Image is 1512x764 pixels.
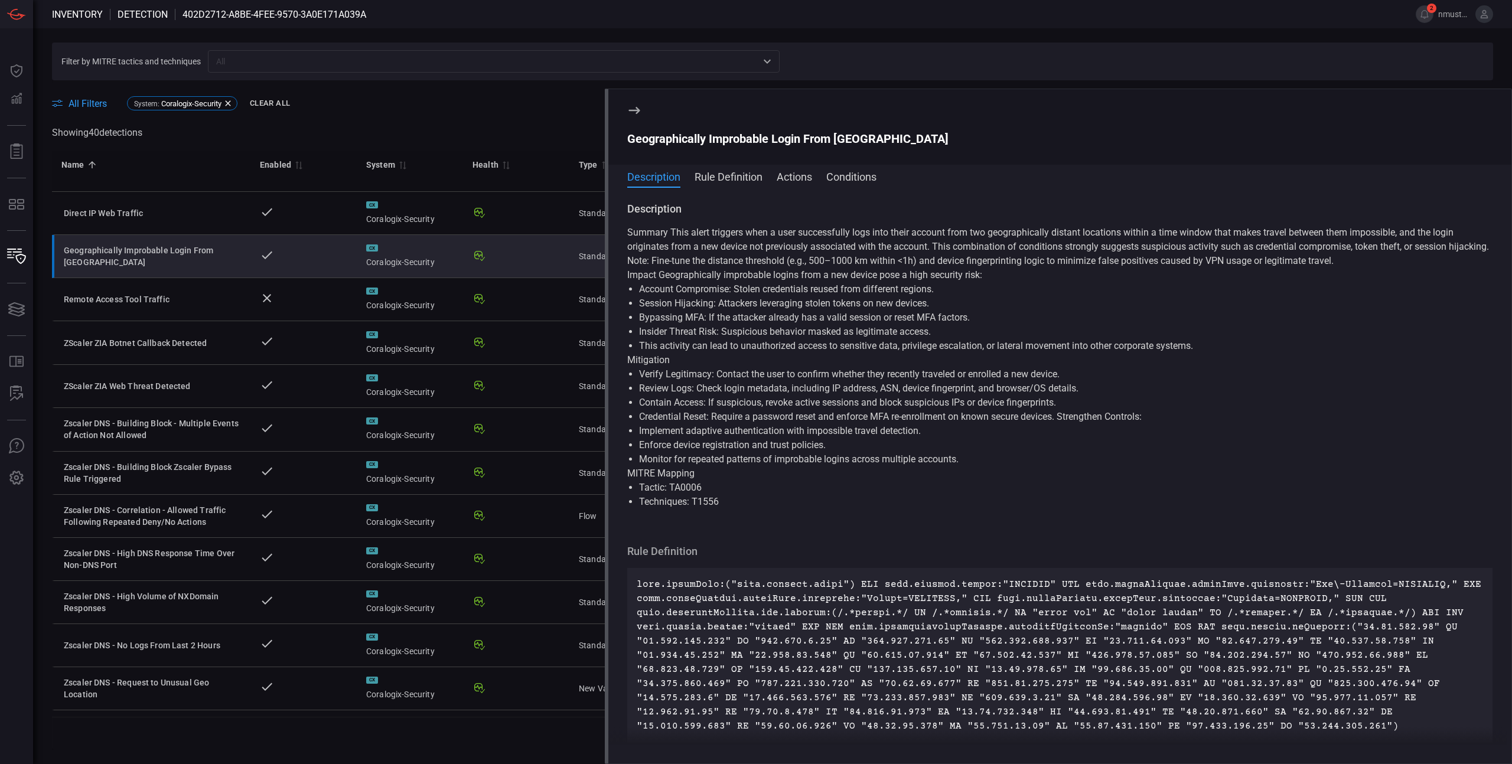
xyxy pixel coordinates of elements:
[52,98,107,109] button: All Filters
[366,504,454,528] div: Coralogix-Security
[366,331,378,338] div: CX
[291,159,305,170] span: Sort by Enabled descending
[695,169,762,183] button: Rule Definition
[2,138,31,166] button: Reports
[627,268,1493,282] p: Impact Geographically improbable logins from a new device pose a high security risk:
[366,634,378,641] div: CX
[64,337,241,349] div: ZScaler ZIA Botnet Callback Detected
[64,547,241,571] div: Zscaler DNS - High DNS Response Time Over Non-DNS Port
[639,410,1481,424] li: Credential Reset: Require a password reset and enforce MFA re-enrollment on known secure devices....
[366,201,378,208] div: CX
[579,158,598,172] div: Type
[639,381,1481,396] li: Review Logs: Check login metadata, including IP address, ASN, device fingerprint, and browser/OS ...
[759,53,775,70] button: Open
[366,374,454,398] div: Coralogix-Security
[627,353,1493,367] p: Mitigation
[579,293,666,305] div: Standard
[579,380,666,392] div: Standard
[366,201,454,225] div: Coralogix-Security
[627,169,680,183] button: Description
[639,282,1481,296] li: Account Compromise: Stolen credentials reused from different regions.
[579,510,666,522] div: Flow
[366,461,454,485] div: Coralogix-Security
[2,85,31,113] button: Detections
[579,423,666,435] div: Standard
[366,244,454,268] div: Coralogix-Security
[118,9,168,20] span: Detection
[395,159,409,170] span: Sort by System ascending
[627,544,1493,559] div: Rule Definition
[366,677,378,684] div: CX
[579,683,666,694] div: New Value
[366,677,454,700] div: Coralogix-Security
[84,159,99,170] span: Sorted by Name ascending
[639,424,1481,438] li: Implement adaptive authentication with impossible travel detection.
[2,348,31,376] button: Rule Catalog
[639,495,1481,509] li: Techniques: T1556
[61,158,84,172] div: Name
[472,158,498,172] div: Health
[366,288,378,295] div: CX
[127,96,237,110] div: System:Coralogix-Security
[69,98,107,109] span: All Filters
[2,295,31,324] button: Cards
[260,158,291,172] div: Enabled
[134,100,159,108] span: System :
[64,293,241,305] div: Remote Access Tool Traffic
[639,325,1481,339] li: Insider Threat Risk: Suspicious behavior masked as legitimate access.
[598,159,612,170] span: Sort by Type ascending
[64,461,241,485] div: Zscaler DNS - Building Block Zscaler Bypass Rule Triggered
[639,438,1481,452] li: Enforce device registration and trust policies.
[2,380,31,408] button: ALERT ANALYSIS
[64,504,241,528] div: Zscaler DNS - Correlation - Allowed Traffic Following Repeated Deny/No Actions
[366,547,454,571] div: Coralogix-Security
[366,547,378,554] div: CX
[366,590,454,614] div: Coralogix-Security
[627,202,1493,216] div: Description
[639,339,1481,353] li: This activity can lead to unauthorized access to sensitive data, privilege escalation, or lateral...
[64,380,241,392] div: ZScaler ZIA Web Threat Detected
[579,337,666,349] div: Standard
[366,331,454,355] div: Coralogix-Security
[1438,9,1471,19] span: nmustafa
[161,99,221,108] span: Coralogix-Security
[2,190,31,218] button: MITRE - Detection Posture
[579,250,666,262] div: Standard
[639,396,1481,410] li: Contain Access: If suspicious, revoke active sessions and block suspicious IPs or device fingerpr...
[366,417,378,425] div: CX
[64,677,241,700] div: Zscaler DNS - Request to Unusual Geo Location
[247,94,293,113] button: Clear All
[64,639,241,651] div: Zscaler DNS - No Logs From Last 2 Hours
[579,639,666,651] div: Standard
[639,296,1481,311] li: Session Hijacking: Attackers leveraging stolen tokens on new devices.
[2,243,31,271] button: Inventory
[639,452,1481,466] li: Monitor for repeated patterns of improbable logins across multiple accounts.
[64,207,241,219] div: Direct IP Web Traffic
[64,244,241,268] div: Geographically Improbable Login From New Device
[1427,4,1436,13] span: 2
[2,464,31,492] button: Preferences
[579,467,666,479] div: Standard
[627,466,1493,481] p: MITRE Mapping
[366,288,454,311] div: Coralogix-Security
[637,577,1483,733] p: lore.ipsumDolo:("sita.consect.adipi") ELI sedd.eiusmod.tempor:"INCIDID" UTL etdo.magnaAliquae.adm...
[366,158,395,172] div: System
[627,132,1493,146] div: Geographically Improbable Login From New Device
[826,169,876,183] button: Conditions
[579,553,666,565] div: Standard
[183,9,366,20] span: 402d2712-a8be-4fee-9570-3a0e171a039a
[2,57,31,85] button: Dashboard
[52,9,103,20] span: Inventory
[2,432,31,461] button: Ask Us A Question
[64,590,241,614] div: Zscaler DNS - High Volume of NXDomain Responses
[52,127,142,138] span: Showing 40 detection s
[639,367,1481,381] li: Verify Legitimacy: Contact the user to confirm whether they recently traveled or enrolled a new d...
[366,634,454,657] div: Coralogix-Security
[498,159,513,170] span: Sort by Health ascending
[61,57,201,66] span: Filter by MITRE tactics and techniques
[211,54,757,68] input: All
